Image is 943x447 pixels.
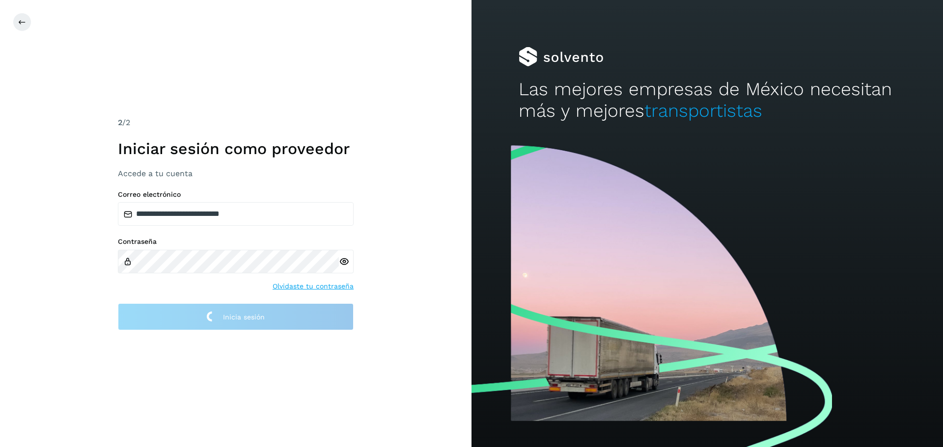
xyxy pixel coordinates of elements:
label: Correo electrónico [118,190,354,199]
a: Olvidaste tu contraseña [273,281,354,291]
span: Inicia sesión [223,314,265,320]
button: Inicia sesión [118,303,354,330]
div: /2 [118,117,354,129]
label: Contraseña [118,237,354,246]
h3: Accede a tu cuenta [118,169,354,178]
h1: Iniciar sesión como proveedor [118,139,354,158]
span: 2 [118,118,122,127]
h2: Las mejores empresas de México necesitan más y mejores [519,79,896,122]
span: transportistas [644,100,762,121]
